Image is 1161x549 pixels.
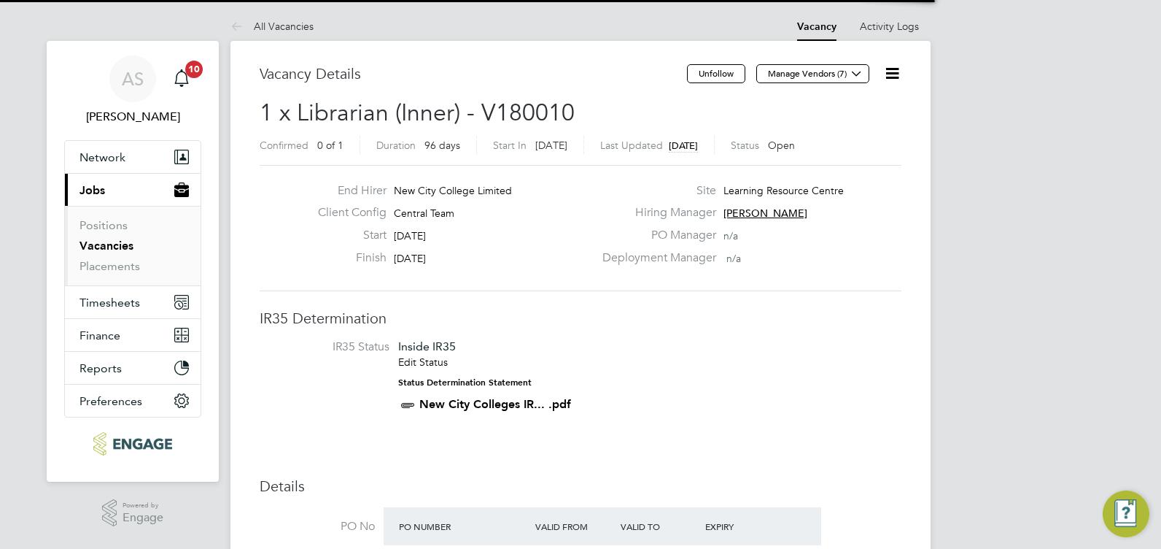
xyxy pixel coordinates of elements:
label: PO Manager [594,228,716,243]
a: Powered byEngage [102,499,164,527]
button: Jobs [65,174,201,206]
div: Jobs [65,206,201,285]
button: Unfollow [687,64,745,83]
a: New City Colleges IR... .pdf [419,397,571,411]
button: Timesheets [65,286,201,318]
label: Site [594,183,716,199]
span: Reports [79,361,122,375]
span: AS [122,69,144,88]
span: [PERSON_NAME] [723,207,807,220]
label: Hiring Manager [594,205,716,220]
span: Jobs [79,183,105,197]
a: Vacancies [79,239,133,253]
label: IR35 Status [274,339,389,355]
button: Preferences [65,385,201,417]
span: Learning Resource Centre [723,184,844,197]
span: [DATE] [394,229,426,242]
nav: Main navigation [47,41,219,482]
span: Open [768,139,795,152]
span: 10 [185,61,203,78]
a: Activity Logs [860,20,919,33]
h3: Vacancy Details [260,64,687,83]
span: Preferences [79,394,142,408]
label: Client Config [306,205,387,220]
label: Finish [306,250,387,266]
span: Timesheets [79,296,140,310]
div: Valid To [617,513,702,540]
div: Expiry [702,513,787,540]
span: [DATE] [394,252,426,265]
label: End Hirer [306,183,387,199]
span: 96 days [424,139,460,152]
span: [DATE] [535,139,567,152]
label: Confirmed [260,139,308,152]
button: Finance [65,319,201,351]
a: 10 [167,55,196,102]
a: Vacancy [797,20,836,33]
span: Inside IR35 [398,339,456,353]
button: Manage Vendors (7) [756,64,869,83]
label: Deployment Manager [594,250,716,266]
h3: Details [260,477,901,496]
a: All Vacancies [230,20,314,33]
label: Duration [376,139,416,152]
a: Positions [79,218,128,232]
a: Placements [79,259,140,273]
label: Status [731,139,759,152]
span: Central Team [394,207,454,220]
span: Finance [79,329,120,342]
span: n/a [726,252,741,265]
strong: Status Determination Statement [398,377,532,388]
span: [DATE] [669,139,698,152]
button: Engage Resource Center [1103,491,1149,537]
span: New City College Limited [394,184,512,197]
label: Start In [493,139,527,152]
h3: IR35 Determination [260,309,901,328]
span: Network [79,150,125,164]
button: Network [65,141,201,173]
label: Last Updated [600,139,663,152]
div: Valid From [532,513,617,540]
a: AS[PERSON_NAME] [64,55,201,126]
a: Edit Status [398,356,448,369]
span: Audrey Stranders [64,108,201,126]
label: Start [306,228,387,243]
div: PO Number [395,513,532,540]
a: Go to home page [64,432,201,456]
img: ncclondon-logo-retina.png [93,432,171,456]
span: 0 of 1 [317,139,343,152]
label: PO No [260,519,375,534]
span: n/a [723,229,738,242]
span: Powered by [123,499,163,512]
button: Reports [65,352,201,384]
span: 1 x Librarian (Inner) - V180010 [260,99,575,127]
span: Engage [123,512,163,524]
